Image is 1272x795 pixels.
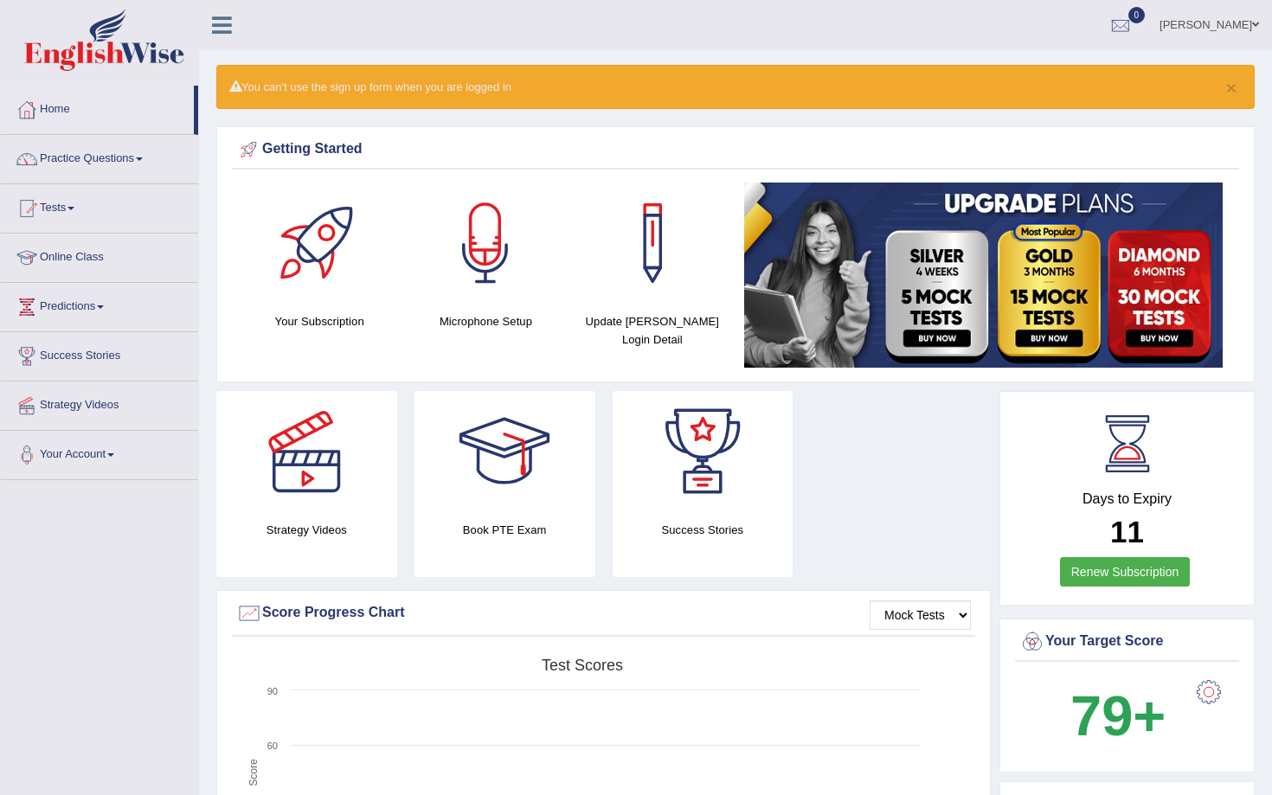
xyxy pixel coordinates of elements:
a: Strategy Videos [1,381,198,425]
a: Tests [1,184,198,228]
h4: Days to Expiry [1019,491,1235,507]
a: Predictions [1,283,198,326]
h4: Microphone Setup [411,312,560,330]
span: 0 [1128,7,1146,23]
div: Your Target Score [1019,629,1235,655]
h4: Strategy Videos [216,521,397,539]
a: Practice Questions [1,135,198,178]
div: Getting Started [236,137,1235,163]
tspan: Test scores [542,657,623,674]
div: Score Progress Chart [236,600,971,626]
img: small5.jpg [744,183,1223,368]
a: Renew Subscription [1060,557,1191,587]
tspan: Score [247,759,260,786]
b: 79+ [1070,684,1166,747]
div: You can't use the sign up form when you are logged in [216,65,1255,109]
h4: Update [PERSON_NAME] Login Detail [578,312,727,349]
a: Online Class [1,234,198,277]
h4: Success Stories [613,521,793,539]
text: 60 [267,741,278,751]
h4: Your Subscription [245,312,394,330]
a: Your Account [1,431,198,474]
text: 90 [267,686,278,696]
h4: Book PTE Exam [414,521,595,539]
b: 11 [1110,515,1144,548]
button: × [1226,79,1237,97]
a: Success Stories [1,332,198,375]
a: Home [1,86,194,129]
